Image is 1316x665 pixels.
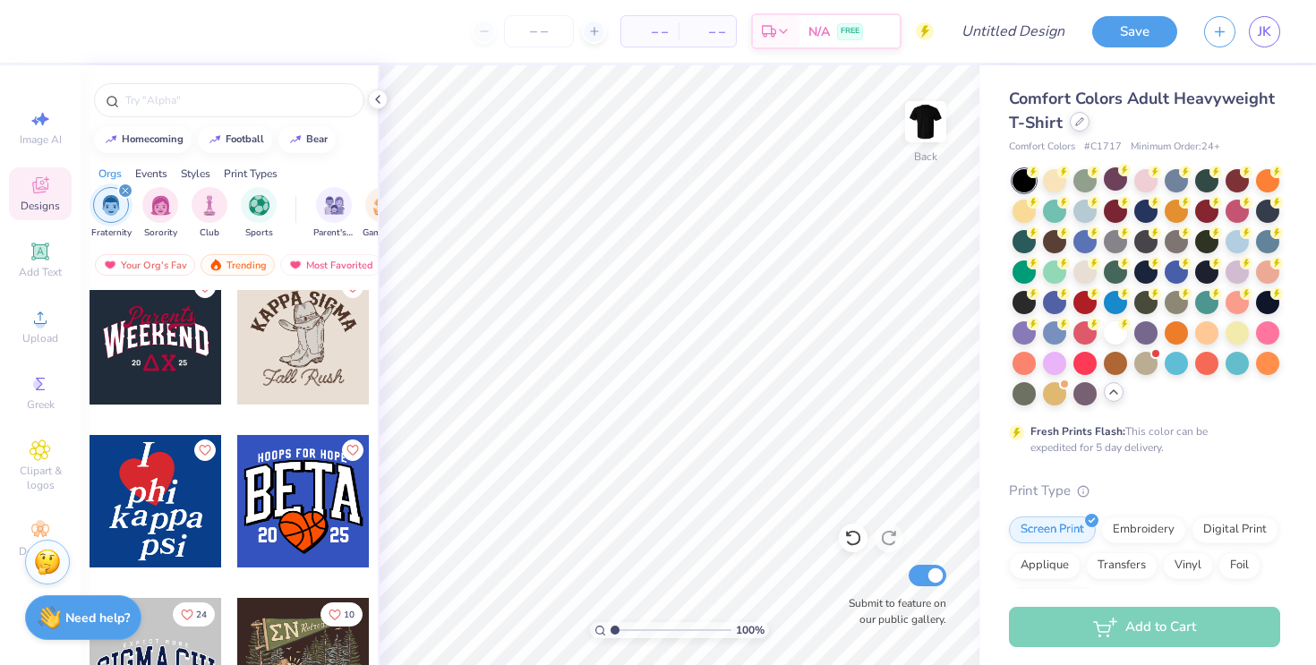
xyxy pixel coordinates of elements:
[1131,140,1220,155] span: Minimum Order: 24 +
[342,439,363,461] button: Like
[841,25,859,38] span: FREE
[200,195,219,216] img: Club Image
[9,464,72,492] span: Clipart & logos
[173,602,215,627] button: Like
[1163,552,1213,579] div: Vinyl
[142,187,178,240] button: filter button
[192,187,227,240] div: filter for Club
[135,166,167,182] div: Events
[65,610,130,627] strong: Need help?
[1092,16,1177,47] button: Save
[1009,88,1275,133] span: Comfort Colors Adult Heavyweight T-Shirt
[504,15,574,47] input: – –
[20,132,62,147] span: Image AI
[201,254,275,276] div: Trending
[1192,516,1278,543] div: Digital Print
[1009,552,1081,579] div: Applique
[914,149,937,165] div: Back
[947,13,1079,49] input: Untitled Design
[278,126,336,153] button: bear
[124,91,353,109] input: Try "Alpha"
[736,622,765,638] span: 100 %
[373,195,394,216] img: Game Day Image
[181,166,210,182] div: Styles
[1009,516,1096,543] div: Screen Print
[196,610,207,619] span: 24
[280,254,381,276] div: Most Favorited
[142,187,178,240] div: filter for Sorority
[313,226,355,240] span: Parent's Weekend
[808,22,830,41] span: N/A
[1258,21,1271,42] span: JK
[21,199,60,213] span: Designs
[306,134,328,144] div: bear
[313,187,355,240] div: filter for Parent's Weekend
[1218,552,1260,579] div: Foil
[208,134,222,145] img: trend_line.gif
[101,195,121,216] img: Fraternity Image
[313,187,355,240] button: filter button
[94,126,192,153] button: homecoming
[908,104,944,140] img: Back
[103,259,117,271] img: most_fav.gif
[241,187,277,240] div: filter for Sports
[19,544,62,558] span: Decorate
[144,226,177,240] span: Sorority
[288,134,303,145] img: trend_line.gif
[224,166,278,182] div: Print Types
[91,226,132,240] span: Fraternity
[1249,16,1280,47] a: JK
[344,610,355,619] span: 10
[200,226,219,240] span: Club
[91,187,132,240] button: filter button
[91,187,132,240] div: filter for Fraternity
[632,22,668,41] span: – –
[1009,588,1096,615] div: Rhinestones
[95,254,195,276] div: Your Org's Fav
[19,265,62,279] span: Add Text
[198,126,272,153] button: football
[1009,140,1075,155] span: Comfort Colors
[363,187,404,240] button: filter button
[249,195,269,216] img: Sports Image
[192,187,227,240] button: filter button
[324,195,345,216] img: Parent's Weekend Image
[320,602,363,627] button: Like
[27,397,55,412] span: Greek
[245,226,273,240] span: Sports
[288,259,303,271] img: most_fav.gif
[22,331,58,345] span: Upload
[1084,140,1122,155] span: # C1717
[241,187,277,240] button: filter button
[122,134,184,144] div: homecoming
[1030,424,1125,439] strong: Fresh Prints Flash:
[209,259,223,271] img: trending.gif
[1086,552,1158,579] div: Transfers
[98,166,122,182] div: Orgs
[363,226,404,240] span: Game Day
[1101,516,1186,543] div: Embroidery
[689,22,725,41] span: – –
[1030,423,1251,456] div: This color can be expedited for 5 day delivery.
[1009,481,1280,501] div: Print Type
[363,187,404,240] div: filter for Game Day
[226,134,264,144] div: football
[104,134,118,145] img: trend_line.gif
[150,195,171,216] img: Sorority Image
[839,595,946,627] label: Submit to feature on our public gallery.
[194,439,216,461] button: Like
